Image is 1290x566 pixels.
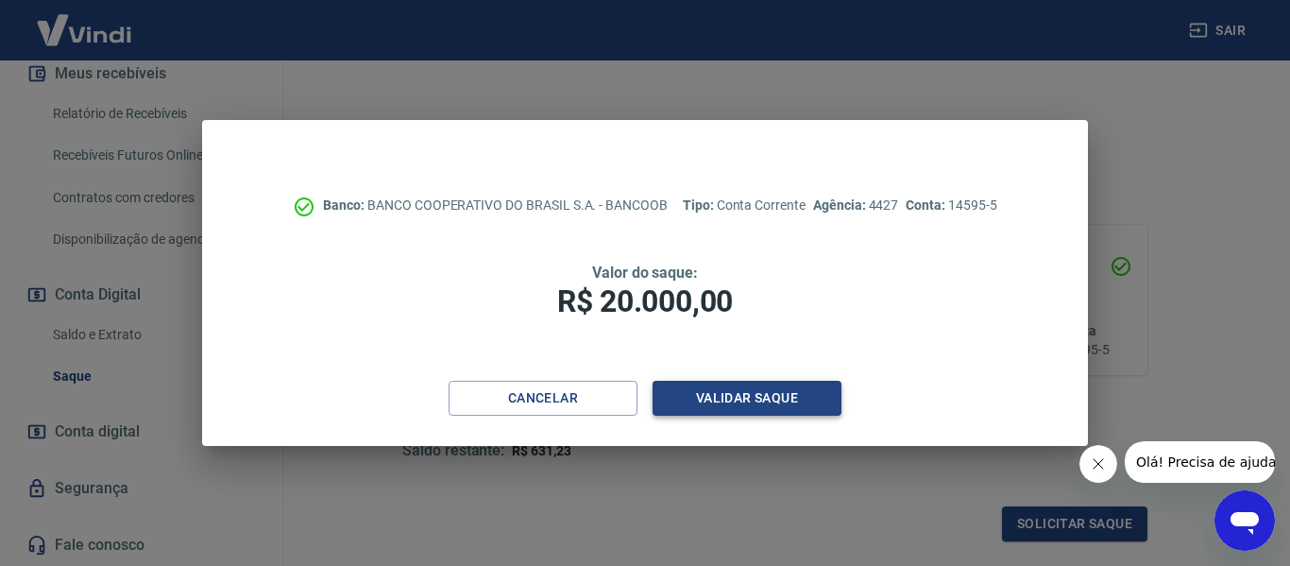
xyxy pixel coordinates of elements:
p: 14595-5 [906,196,996,215]
iframe: Botão para abrir a janela de mensagens [1214,490,1275,551]
iframe: Mensagem da empresa [1125,441,1275,483]
span: Olá! Precisa de ajuda? [11,13,159,28]
button: Validar saque [653,381,841,416]
span: Agência: [813,197,869,213]
span: Tipo: [683,197,717,213]
p: BANCO COOPERATIVO DO BRASIL S.A. - BANCOOB [323,196,668,215]
span: Banco: [323,197,367,213]
span: Valor do saque: [592,264,698,282]
p: Conta Corrente [683,196,806,215]
button: Cancelar [449,381,637,416]
span: Conta: [906,197,948,213]
iframe: Fechar mensagem [1079,445,1117,483]
p: 4427 [813,196,898,215]
span: R$ 20.000,00 [557,283,733,319]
